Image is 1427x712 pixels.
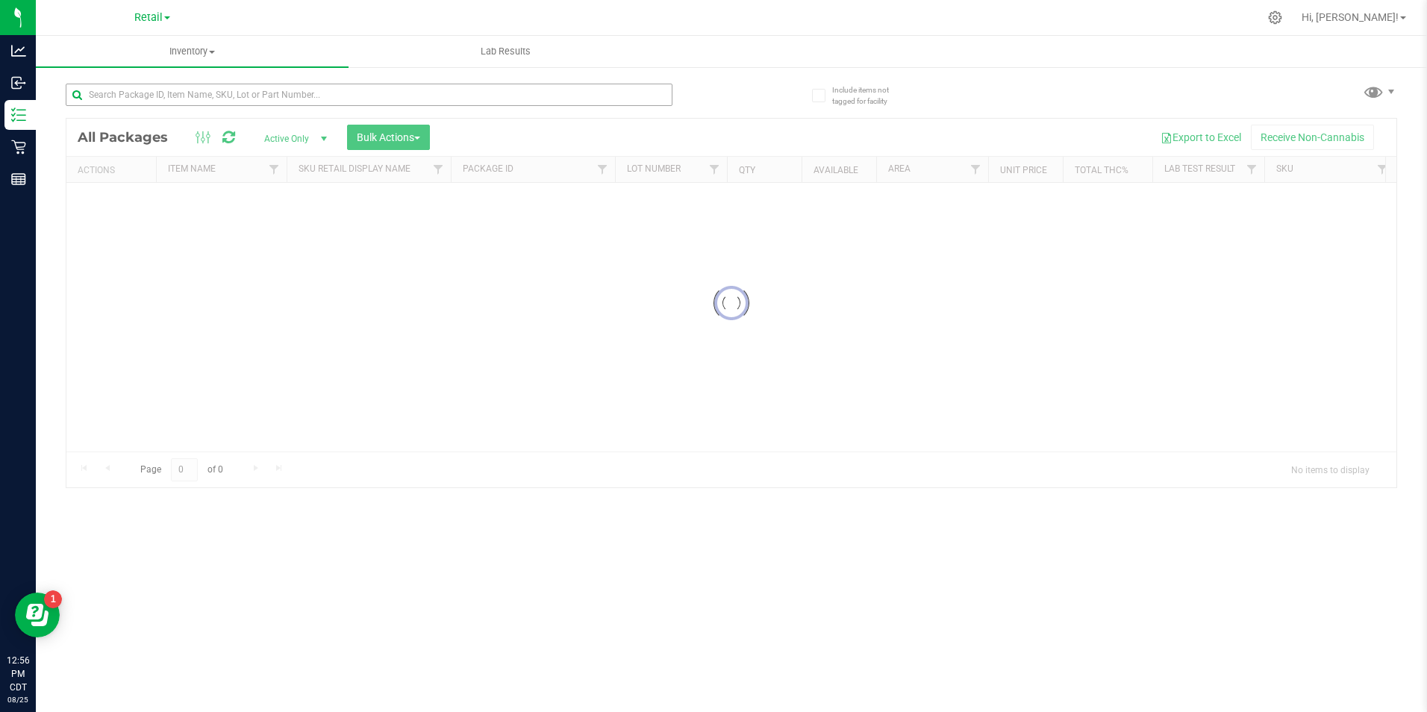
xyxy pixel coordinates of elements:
[44,590,62,608] iframe: Resource center unread badge
[134,11,163,24] span: Retail
[460,45,551,58] span: Lab Results
[11,107,26,122] inline-svg: Inventory
[11,75,26,90] inline-svg: Inbound
[36,36,349,67] a: Inventory
[349,36,661,67] a: Lab Results
[832,84,907,107] span: Include items not tagged for facility
[11,43,26,58] inline-svg: Analytics
[11,140,26,154] inline-svg: Retail
[7,654,29,694] p: 12:56 PM CDT
[1302,11,1399,23] span: Hi, [PERSON_NAME]!
[11,172,26,187] inline-svg: Reports
[7,694,29,705] p: 08/25
[36,45,349,58] span: Inventory
[66,84,672,106] input: Search Package ID, Item Name, SKU, Lot or Part Number...
[15,593,60,637] iframe: Resource center
[1266,10,1284,25] div: Manage settings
